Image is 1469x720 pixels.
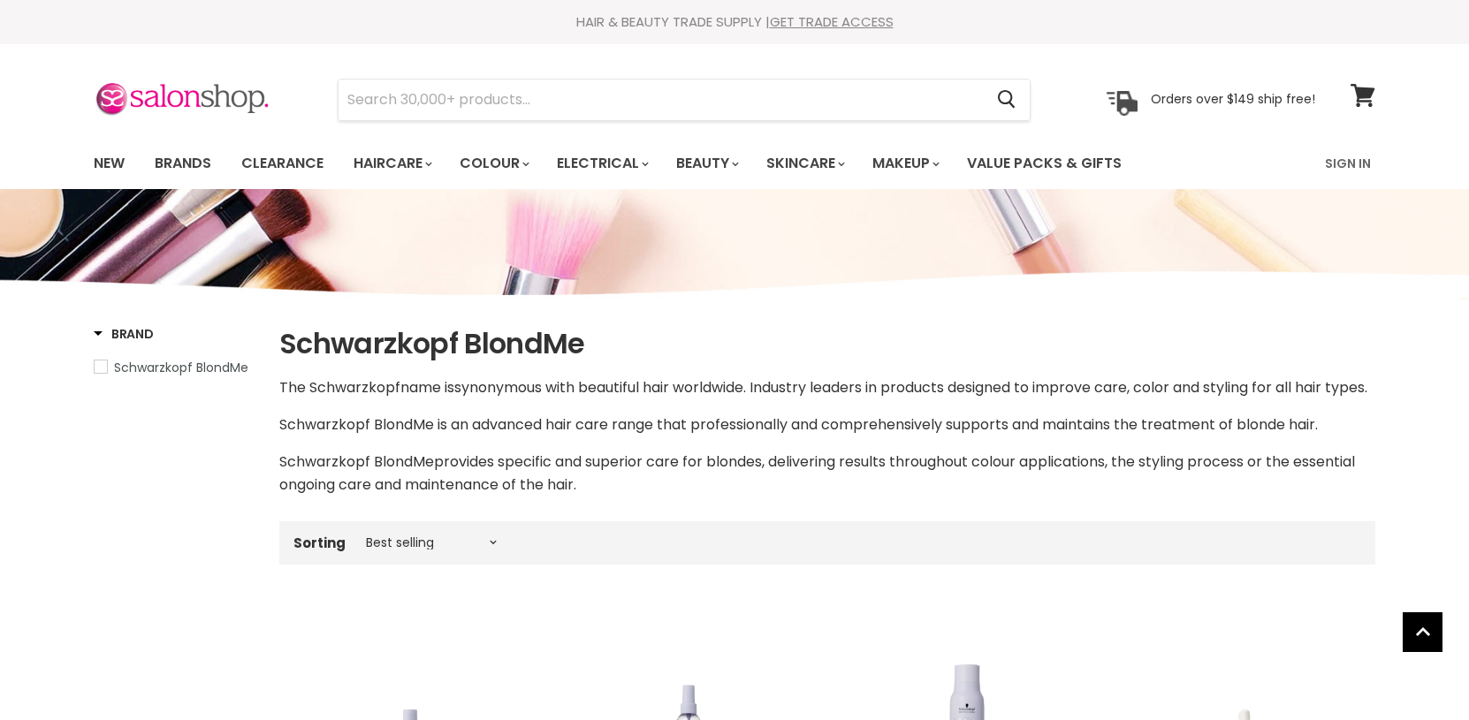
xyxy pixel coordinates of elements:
span: , color and styling for all hair types. [1127,377,1367,398]
span: Schwarzkopf BlondMe [114,359,248,376]
label: Sorting [293,535,346,550]
ul: Main menu [80,138,1225,189]
a: Value Packs & Gifts [954,145,1135,182]
span: name is [400,377,454,398]
a: Electrical [544,145,659,182]
span: synonymous with beautiful hair worldwide. Industry leaders in products designed to improve care [454,377,1127,398]
nav: Main [72,138,1397,189]
a: Brands [141,145,225,182]
p: Schwarzkopf BlondMe is an advanced hair care range that professionally and comprehensively suppor... [279,413,1375,436]
h1: Schwarzkopf BlondMe [279,325,1375,362]
a: Sign In [1314,145,1381,182]
p: Orders over $149 ship free! [1151,91,1315,107]
a: Clearance [228,145,337,182]
h3: Brand [94,325,154,343]
button: Search [983,80,1030,120]
a: Schwarzkopf BlondMe [94,358,257,377]
a: Haircare [340,145,443,182]
a: GET TRADE ACCESS [770,12,894,31]
div: HAIR & BEAUTY TRADE SUPPLY | [72,13,1397,31]
form: Product [338,79,1031,121]
input: Search [339,80,983,120]
a: Beauty [663,145,750,182]
p: provides specific and superior care for blondes, delivering results throughout colour application... [279,451,1375,496]
a: Makeup [859,145,950,182]
a: New [80,145,138,182]
p: The Schwarzkopf [279,376,1375,399]
span: Schwarzkopf BlondMe [279,451,434,472]
a: Colour [446,145,540,182]
a: Skincare [753,145,856,182]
